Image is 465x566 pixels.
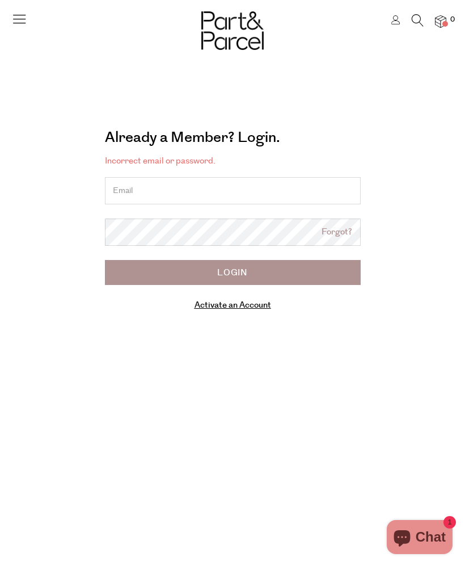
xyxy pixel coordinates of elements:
span: 0 [447,15,458,25]
a: 0 [435,15,446,27]
li: Incorrect email or password. [105,154,361,169]
input: Login [105,260,361,285]
img: Part&Parcel [201,11,264,50]
a: Activate an Account [195,299,271,311]
a: Already a Member? Login. [105,125,280,150]
input: Email [105,177,361,204]
a: Forgot? [322,225,352,238]
inbox-online-store-chat: Shopify online store chat [383,520,456,557]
